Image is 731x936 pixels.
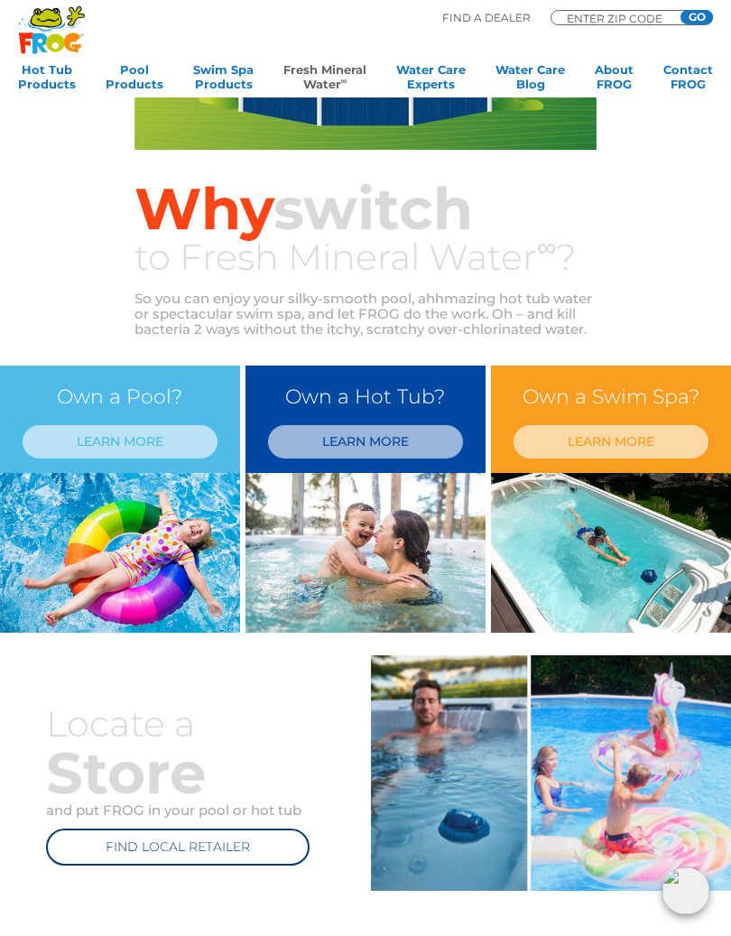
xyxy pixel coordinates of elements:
img: mineral-water-loacate-a-store [371,655,731,891]
h3: Locate a [23,705,323,743]
img: openIcon [662,867,709,914]
a: Hot TubProducts [18,62,76,98]
h3: Own a Swim Spa? [514,380,708,414]
p: Find A Dealer [442,10,531,26]
a: LEARN MORE [514,425,708,459]
a: Water CareExperts [396,62,466,98]
input: Zip Code Form [565,14,673,23]
a: ContactFROG [663,62,713,98]
h2: switch [134,179,597,238]
a: Fresh MineralWater∞ [283,62,366,98]
h3: Own a Hot Tub? [268,380,463,414]
a: PoolProducts [106,62,163,98]
img: min-water-image-3 [491,473,731,634]
a: AboutFROG [595,62,634,98]
span: Why [134,173,273,244]
h3: to Fresh Mineral Water ? [134,238,597,276]
a: Water CareBlog [495,62,565,98]
a: FIND LOCAL RETAILER [46,829,310,866]
sup: ∞ [341,76,347,86]
h3: Own a Pool? [23,380,217,414]
img: min-water-img-right [245,473,486,634]
p: and put FROG in your pool or hot tub [23,802,323,818]
a: LEARN MORE [268,425,463,459]
input: GO [680,10,713,24]
a: LEARN MORE [23,425,217,459]
h2: Store [23,743,323,802]
a: Swim SpaProducts [193,62,254,98]
sup: ∞ [537,230,556,264]
p: So you can enjoy your silky-smooth pool, ahhmazing hot tub water or spectacular swim spa, and let... [134,291,597,337]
